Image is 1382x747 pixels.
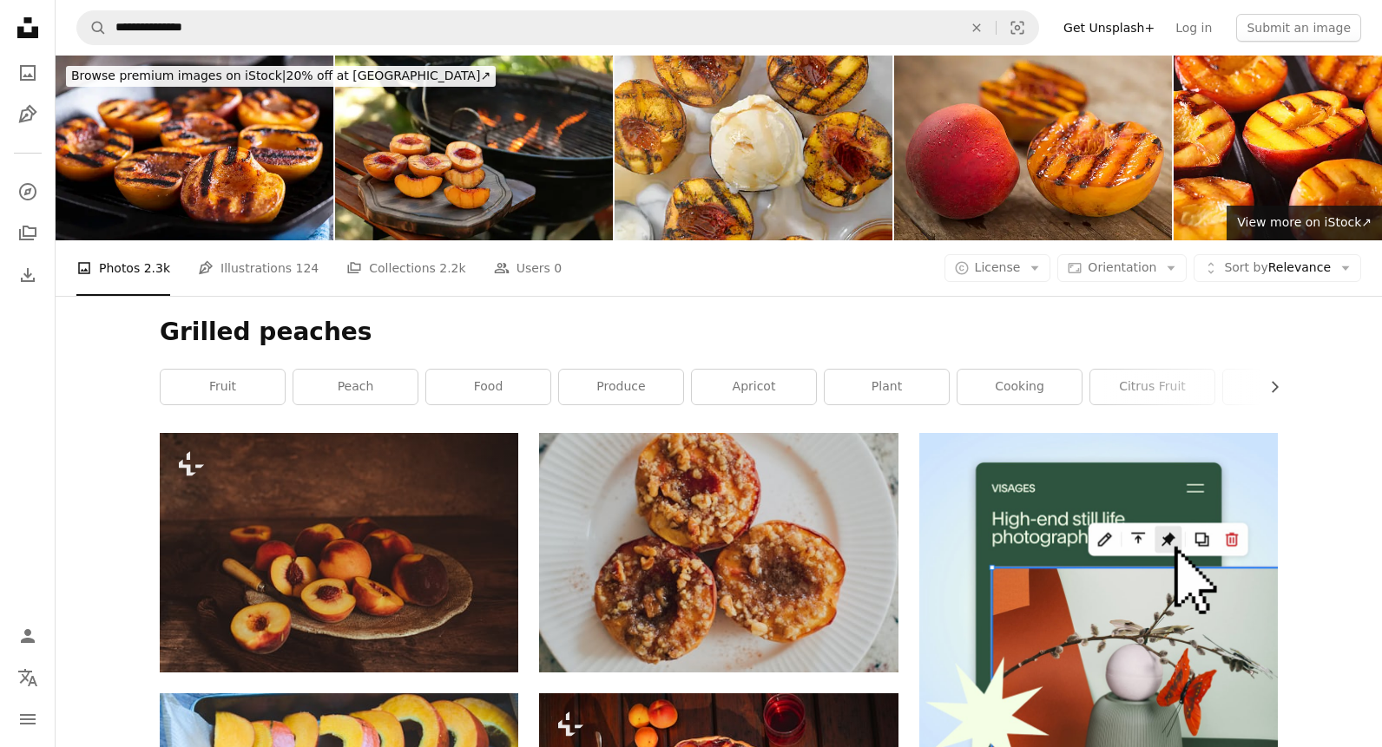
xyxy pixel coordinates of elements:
[77,11,107,44] button: Search Unsplash
[554,259,562,278] span: 0
[56,56,506,97] a: Browse premium images on iStock|20% off at [GEOGRAPHIC_DATA]↗
[1227,206,1382,240] a: View more on iStock↗
[1237,215,1372,229] span: View more on iStock ↗
[1194,254,1361,282] button: Sort byRelevance
[71,69,286,82] span: Browse premium images on iStock |
[10,619,45,653] a: Log in / Sign up
[10,702,45,737] button: Menu
[1259,370,1278,404] button: scroll list to the right
[975,260,1021,274] span: License
[198,240,319,296] a: Illustrations 124
[160,317,1278,348] h1: Grilled peaches
[958,11,996,44] button: Clear
[10,258,45,292] a: Download History
[958,370,1082,404] a: cooking
[10,660,45,695] button: Language
[539,544,898,560] a: brown and red cookies on white paper plate
[494,240,563,296] a: Users 0
[1057,254,1187,282] button: Orientation
[615,56,892,240] img: Grilled Peaches with Vanilla Ice Cream and Maple Syrup
[825,370,949,404] a: plant
[293,370,418,404] a: peach
[894,56,1172,240] img: Grilled Peaches
[76,10,1039,45] form: Find visuals sitewide
[296,259,319,278] span: 124
[1223,370,1347,404] a: orange
[1090,370,1214,404] a: citrus fruit
[1088,260,1156,274] span: Orientation
[944,254,1051,282] button: License
[426,370,550,404] a: food
[160,544,518,560] a: a plate of peaches on a wooden table
[1224,260,1267,274] span: Sort by
[997,11,1038,44] button: Visual search
[559,370,683,404] a: produce
[439,259,465,278] span: 2.2k
[692,370,816,404] a: apricot
[10,216,45,251] a: Collections
[1236,14,1361,42] button: Submit an image
[1053,14,1165,42] a: Get Unsplash+
[10,56,45,90] a: Photos
[56,56,333,240] img: Grilled Peaches
[161,370,285,404] a: fruit
[346,240,465,296] a: Collections 2.2k
[160,433,518,672] img: a plate of peaches on a wooden table
[71,69,490,82] span: 20% off at [GEOGRAPHIC_DATA] ↗
[335,56,613,240] img: Delicious grilled peaches on wooden table outdoors
[10,174,45,209] a: Explore
[10,10,45,49] a: Home — Unsplash
[10,97,45,132] a: Illustrations
[539,433,898,672] img: brown and red cookies on white paper plate
[1165,14,1222,42] a: Log in
[1224,259,1331,277] span: Relevance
